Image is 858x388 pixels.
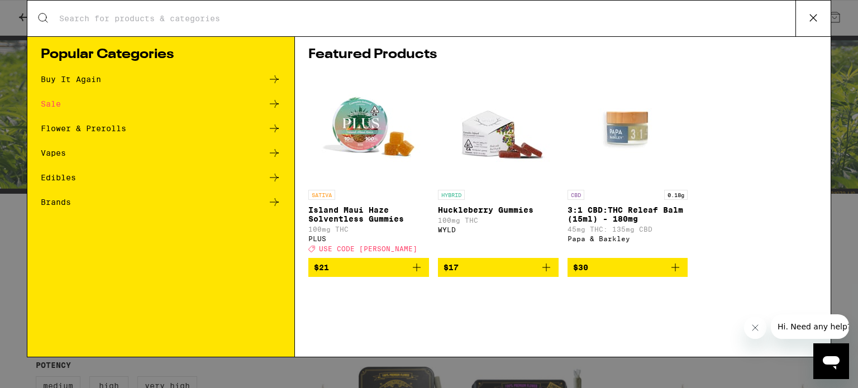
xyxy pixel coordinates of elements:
a: Sale [41,97,281,111]
button: Add to bag [568,258,688,277]
button: Add to bag [438,258,559,277]
a: Open page for Island Maui Haze Solventless Gummies from PLUS [308,73,429,258]
div: Vapes [41,149,66,157]
a: Open page for 3:1 CBD:THC Releaf Balm (15ml) - 180mg from Papa & Barkley [568,73,688,258]
img: Papa & Barkley - 3:1 CBD:THC Releaf Balm (15ml) - 180mg [571,73,683,184]
iframe: Message from company [771,314,849,339]
div: Papa & Barkley [568,235,688,242]
h1: Popular Categories [41,48,281,61]
span: $21 [314,263,329,272]
a: Flower & Prerolls [41,122,281,135]
div: Edibles [41,174,76,181]
iframe: Button to launch messaging window [813,343,849,379]
a: Open page for Huckleberry Gummies from WYLD [438,73,559,258]
span: $30 [573,263,588,272]
img: WYLD - Huckleberry Gummies [442,73,554,184]
a: Buy It Again [41,73,281,86]
a: Edibles [41,171,281,184]
span: $17 [444,263,459,272]
p: HYBRID [438,190,465,200]
p: 0.18g [664,190,688,200]
p: 100mg THC [308,226,429,233]
span: USE CODE [PERSON_NAME] [319,245,417,252]
div: PLUS [308,235,429,242]
p: 45mg THC: 135mg CBD [568,226,688,233]
p: 3:1 CBD:THC Releaf Balm (15ml) - 180mg [568,205,688,223]
iframe: Close message [744,317,766,339]
button: Add to bag [308,258,429,277]
p: 100mg THC [438,217,559,224]
img: PLUS - Island Maui Haze Solventless Gummies [313,73,425,184]
div: Sale [41,100,61,108]
input: Search for products & categories [59,13,795,23]
h1: Featured Products [308,48,817,61]
p: CBD [568,190,584,200]
span: Hi. Need any help? [7,8,80,17]
div: Flower & Prerolls [41,124,126,132]
div: Brands [41,198,71,206]
a: Brands [41,195,281,209]
div: Buy It Again [41,75,101,83]
div: WYLD [438,226,559,233]
p: SATIVA [308,190,335,200]
p: Huckleberry Gummies [438,205,559,214]
a: Vapes [41,146,281,160]
p: Island Maui Haze Solventless Gummies [308,205,429,223]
